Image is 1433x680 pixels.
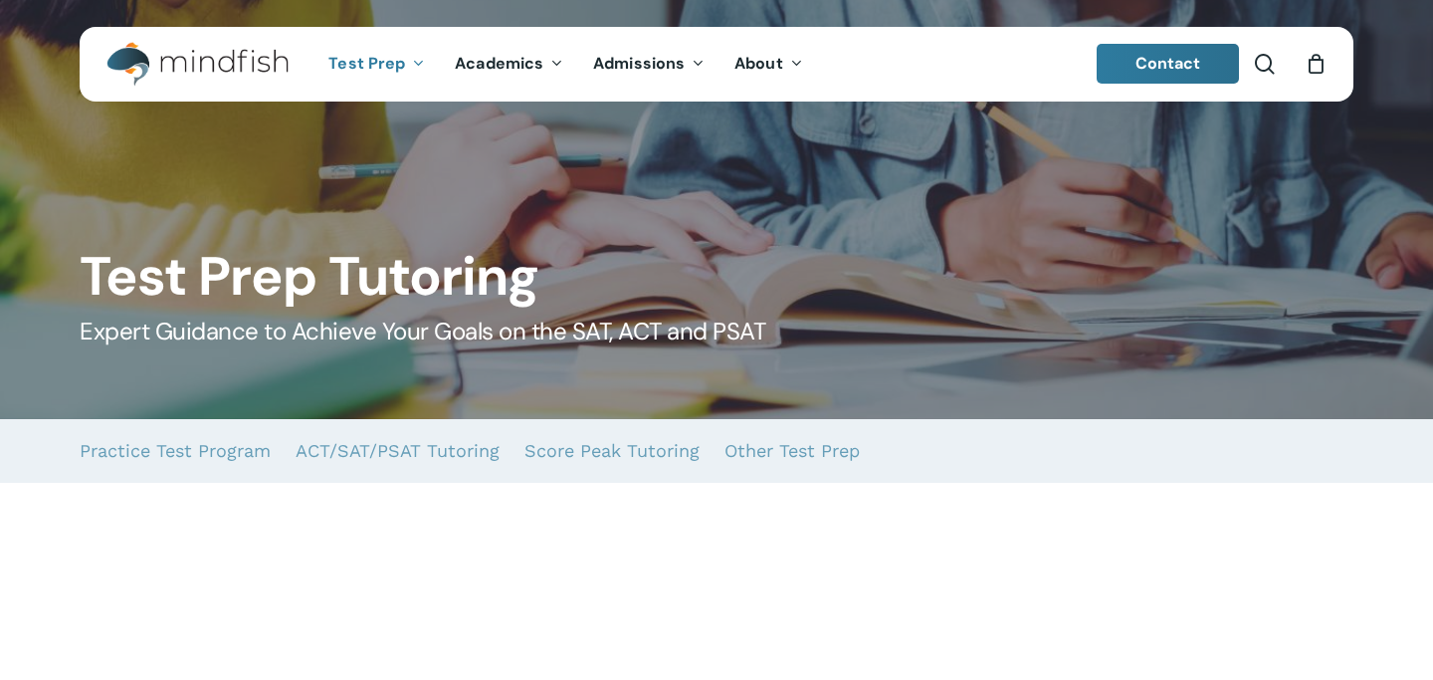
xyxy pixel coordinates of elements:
span: Academics [455,53,543,74]
a: Contact [1097,44,1240,84]
nav: Main Menu [313,27,817,102]
a: Admissions [578,56,719,73]
a: About [719,56,818,73]
a: Score Peak Tutoring [524,419,700,483]
span: Contact [1135,53,1201,74]
h1: Test Prep Tutoring [80,245,1353,309]
span: About [734,53,783,74]
header: Main Menu [80,27,1353,102]
span: Admissions [593,53,685,74]
a: Cart [1305,53,1327,75]
h5: Expert Guidance to Achieve Your Goals on the SAT, ACT and PSAT [80,316,1353,347]
a: ACT/SAT/PSAT Tutoring [296,419,500,483]
span: Test Prep [328,53,405,74]
a: Academics [440,56,578,73]
a: Test Prep [313,56,440,73]
a: Practice Test Program [80,419,271,483]
a: Other Test Prep [724,419,860,483]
